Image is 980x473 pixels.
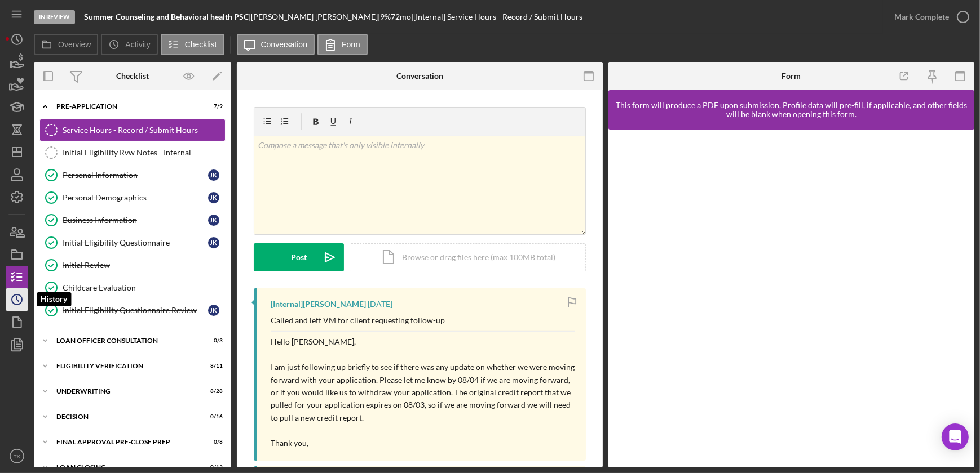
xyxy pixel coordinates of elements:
div: Pre-Application [56,103,195,110]
label: Overview [58,40,91,49]
p: Thank you, [271,437,575,449]
div: Service Hours - Record / Submit Hours [63,126,225,135]
button: Post [254,243,344,271]
div: Initial Eligibility Questionnaire Review [63,306,208,315]
div: Conversation [396,72,443,81]
div: Personal Information [63,171,208,180]
time: 2025-07-30 19:52 [368,300,392,309]
div: 0 / 3 [202,337,223,344]
div: Initial Eligibility Rvw Notes - Internal [63,148,225,157]
label: Form [342,40,360,49]
label: Conversation [261,40,308,49]
div: J K [208,192,219,203]
a: Childcare Evaluation [39,276,226,299]
div: Eligibility Verification [56,363,195,369]
button: TK [6,445,28,467]
label: Activity [125,40,150,49]
div: Loan Closing [56,464,195,471]
button: Mark Complete [883,6,974,28]
p: I am just following up briefly to see if there was any update on whether we were moving forward w... [271,361,575,424]
a: Initial Eligibility Questionnaire ReviewJK [39,299,226,322]
div: J K [208,237,219,248]
div: J K [208,169,219,181]
div: 0 / 8 [202,439,223,445]
a: Initial Eligibility QuestionnaireJK [39,231,226,254]
div: Underwriting [56,388,195,395]
div: In Review [34,10,75,24]
a: Service Hours - Record / Submit Hours [39,119,226,141]
div: Initial Eligibility Questionnaire [63,238,208,247]
div: | [84,12,251,21]
div: 72 mo [391,12,411,21]
p: Called and left VM for client requesting follow-up [271,314,575,327]
div: [PERSON_NAME] [PERSON_NAME] | [251,12,380,21]
div: Form [782,72,801,81]
div: 0 / 16 [202,413,223,420]
div: Checklist [116,72,149,81]
a: Personal DemographicsJK [39,186,226,209]
div: Decision [56,413,195,420]
a: Business InformationJK [39,209,226,231]
div: Post [291,243,307,271]
div: | [Internal] Service Hours - Record / Submit Hours [411,12,582,21]
text: TK [14,453,21,459]
div: Loan Officer Consultation [56,337,195,344]
div: Initial Review [63,261,225,270]
button: Overview [34,34,98,55]
div: Mark Complete [894,6,949,28]
button: Checklist [161,34,224,55]
label: Checklist [185,40,217,49]
b: Summer Counseling and Behavioral health PSC [84,12,249,21]
p: Hello [PERSON_NAME], [271,336,575,348]
button: Form [317,34,368,55]
iframe: Lenderfit form [620,141,964,456]
div: 9 % [380,12,391,21]
div: 8 / 11 [202,363,223,369]
button: Conversation [237,34,315,55]
div: Open Intercom Messenger [942,423,969,450]
div: This form will produce a PDF upon submission. Profile data will pre-fill, if applicable, and othe... [614,101,969,119]
div: J K [208,305,219,316]
div: [Internal] [PERSON_NAME] [271,300,366,309]
button: Activity [101,34,157,55]
div: Final Approval Pre-Close Prep [56,439,195,445]
a: Initial Review [39,254,226,276]
div: Business Information [63,216,208,225]
div: 8 / 28 [202,388,223,395]
div: Childcare Evaluation [63,283,225,292]
div: 7 / 9 [202,103,223,110]
a: Initial Eligibility Rvw Notes - Internal [39,141,226,164]
div: J K [208,215,219,226]
a: Personal InformationJK [39,164,226,186]
div: Personal Demographics [63,193,208,202]
div: 0 / 12 [202,464,223,471]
